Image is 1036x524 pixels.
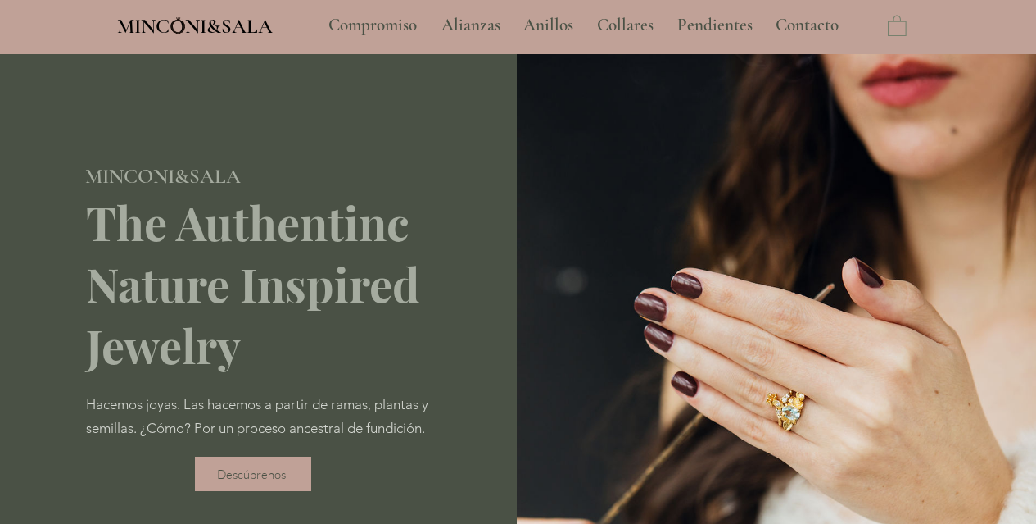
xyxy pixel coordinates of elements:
p: Collares [589,5,662,46]
p: Contacto [767,5,847,46]
a: MINCONI&SALA [117,11,273,38]
a: Compromiso [316,5,429,46]
span: MINCONI&SALA [117,14,273,39]
a: Descúbrenos [195,457,311,491]
p: Alianzas [433,5,509,46]
span: Hacemos joyas. Las hacemos a partir de ramas, plantas y semillas. ¿Cómo? Por un proceso ancestral... [86,396,428,436]
a: MINCONI&SALA [85,161,241,188]
span: MINCONI&SALA [85,164,241,189]
nav: Sitio [284,5,884,46]
a: Contacto [763,5,852,46]
a: Anillos [511,5,585,46]
a: Pendientes [665,5,763,46]
p: Anillos [515,5,581,46]
p: Pendientes [669,5,761,46]
span: Descúbrenos [217,467,286,482]
a: Collares [585,5,665,46]
p: Compromiso [320,5,425,46]
span: The Authentinc Nature Inspired Jewelry [86,191,419,376]
a: Alianzas [429,5,511,46]
img: Minconi Sala [171,17,185,34]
